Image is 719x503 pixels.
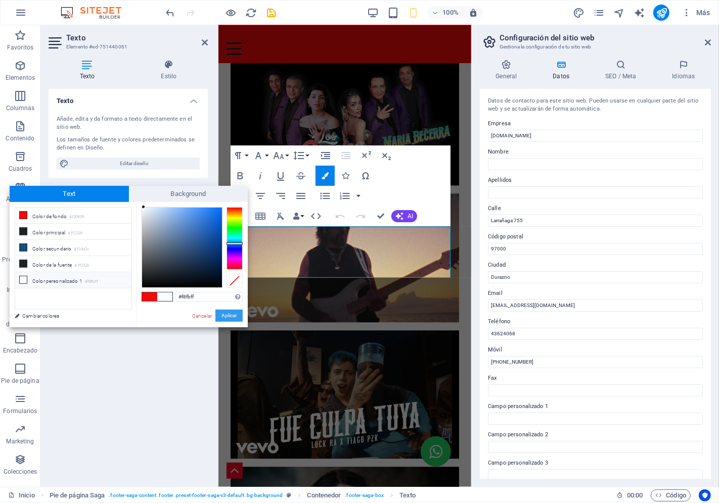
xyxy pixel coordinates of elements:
[251,166,270,186] button: Italic (Ctrl+I)
[336,166,355,186] button: Icons
[488,372,703,384] label: Fax
[488,259,703,271] label: Ciudad
[130,60,208,81] h4: Estilo
[246,7,257,19] i: Volver a cargar página
[66,42,188,52] h3: Elemento #ed-751440061
[6,195,34,203] p: Accordion
[251,145,270,166] button: Font Family
[408,213,413,219] span: AI
[15,224,131,240] li: Color principal
[480,60,537,81] h4: General
[251,186,270,206] button: Align Center
[488,400,703,413] label: Campo personalizado 1
[271,145,290,166] button: Font Size
[8,489,35,501] a: Haz clic para cancelar la selección y doble clic para abrir páginas
[634,7,645,19] i: AI Writer
[488,231,703,243] label: Código postal
[488,457,703,469] label: Campo personalizado 3
[50,489,416,501] nav: breadcrumb
[699,489,711,501] button: Usercentrics
[316,145,335,166] button: Increase Indent
[57,136,200,153] div: Los tamaños de fuente y colores predeterminados se definen en Diseño.
[231,145,250,166] button: Paragraph Format
[336,145,355,166] button: Decrease Indent
[399,489,416,501] span: Haz clic para seleccionar y doble clic para editar
[215,310,243,322] button: Aplicar
[68,230,82,237] small: #1f2326
[634,491,636,499] span: :
[129,186,248,202] span: Background
[572,7,585,19] button: design
[682,8,710,18] span: Más
[6,104,35,112] p: Columnas
[2,256,38,264] p: Prestaciones
[69,214,84,221] small: #f30909
[4,468,37,476] p: Colecciones
[57,115,200,132] div: Añade, edita y da formato a texto directamente en el sitio web.
[6,74,35,82] p: Elementos
[356,166,375,186] button: Special Characters
[488,429,703,441] label: Campo personalizado 2
[488,97,703,114] div: Datos de contacto para este sitio web. Pueden usarse en cualquier parte del sitio web y se actual...
[271,186,290,206] button: Align Right
[3,346,37,355] p: Encabezado
[653,5,669,21] button: publish
[488,287,703,299] label: Email
[6,437,34,445] p: Marketing
[291,145,310,166] button: Line Height
[678,5,714,21] button: Más
[651,489,691,501] button: Código
[331,206,350,226] button: Undo (Ctrl+Z)
[573,7,585,19] i: Diseño (Ctrl+Alt+Y)
[7,286,34,294] p: Imágenes
[225,7,237,19] button: Haz clic para salir del modo de previsualización y seguir editando
[307,489,341,501] span: Haz clic para seleccionar y doble clic para editar
[488,203,703,215] label: Calle
[345,489,384,501] span: . footer-saga-box
[271,206,290,226] button: Clear Formatting
[656,7,667,19] i: Publicar
[316,186,335,206] button: Unordered List
[265,7,278,19] button: save
[271,166,290,186] button: Underline (Ctrl+U)
[287,492,291,498] i: Este elemento es un preajuste personalizable
[66,33,208,42] h2: Texto
[50,489,105,501] span: Haz clic para seleccionar y doble clic para editar
[142,292,157,301] span: #f30909
[227,274,243,288] div: Clear Color Selection
[613,7,625,19] button: navigator
[613,7,625,19] i: Navegador
[49,89,208,107] h4: Texto
[488,344,703,356] label: Móvil
[633,7,645,19] button: text_generator
[488,174,703,186] label: Apellidos
[74,246,89,253] small: #134d7c
[1,377,39,385] p: Pie de página
[291,166,310,186] button: Strikethrough
[164,7,176,19] button: undo
[15,240,131,256] li: Color secundario
[157,292,172,301] span: #f8fbff
[75,262,89,269] small: #1f2326
[15,208,131,224] li: Color de fondo
[291,206,305,226] button: Data Bindings
[371,206,390,226] button: Confirm (Ctrl+⏎)
[266,7,278,19] i: Guardar (Ctrl+S)
[191,312,213,320] a: Cancelar
[593,7,605,19] i: Páginas (Ctrl+Alt+S)
[655,489,686,501] span: Código
[251,206,270,226] button: Insert Table
[488,316,703,328] label: Teléfono
[316,166,335,186] button: Colors
[351,206,370,226] button: Redo (Ctrl+Shift+Z)
[616,489,643,501] h6: Tiempo de la sesión
[58,7,134,19] img: Editor Logo
[85,278,98,285] small: #f8fbff
[9,165,32,173] p: Cuadros
[6,134,34,142] p: Contenido
[291,186,310,206] button: Align Justify
[49,60,130,81] h4: Texto
[245,7,257,19] button: reload
[165,7,176,19] i: Deshacer: Cambiar texto (Ctrl+Z)
[427,7,463,19] button: 100%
